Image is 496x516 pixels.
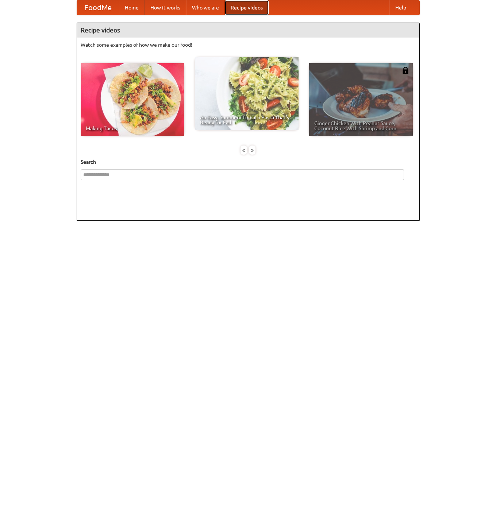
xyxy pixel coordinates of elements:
a: Help [389,0,412,15]
span: Making Tacos [86,126,179,131]
div: « [241,146,247,155]
a: How it works [145,0,186,15]
a: Recipe videos [225,0,269,15]
a: An Easy, Summery Tomato Pasta That's Ready for Fall [195,57,299,130]
a: Who we are [186,0,225,15]
div: » [249,146,255,155]
h5: Search [81,158,416,166]
span: An Easy, Summery Tomato Pasta That's Ready for Fall [200,115,293,125]
h4: Recipe videos [77,23,419,38]
p: Watch some examples of how we make our food! [81,41,416,49]
a: Making Tacos [81,63,184,136]
img: 483408.png [402,67,409,74]
a: FoodMe [77,0,119,15]
a: Home [119,0,145,15]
